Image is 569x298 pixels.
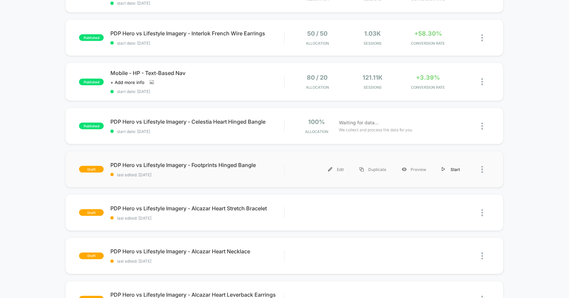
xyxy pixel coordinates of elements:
[482,253,483,260] img: close
[110,259,284,264] span: last edited: [DATE]
[482,34,483,41] img: close
[416,74,440,81] span: +3.39%
[306,41,329,46] span: Allocation
[305,129,328,134] span: Allocation
[402,41,454,46] span: CONVERSION RATE
[365,30,381,37] span: 1.03k
[110,41,284,46] span: start date: [DATE]
[110,172,284,177] span: last edited: [DATE]
[110,162,284,168] span: PDP Hero vs Lifestyle Imagery - Footprints Hinged Bangle
[79,123,104,129] span: published
[402,85,454,90] span: CONVERSION RATE
[110,1,284,6] span: start date: [DATE]
[352,162,394,177] div: Duplicate
[79,253,104,259] span: draft
[347,41,399,46] span: Sessions
[110,89,284,94] span: start date: [DATE]
[110,70,284,76] span: Mobile - HP - Text-Based Nav
[434,162,468,177] div: Start
[306,85,329,90] span: Allocation
[307,74,328,81] span: 80 / 20
[347,85,399,90] span: Sessions
[482,123,483,130] img: close
[309,118,325,125] span: 100%
[321,162,352,177] div: Edit
[79,34,104,41] span: published
[328,167,333,172] img: menu
[79,209,104,216] span: draft
[79,79,104,85] span: published
[482,78,483,85] img: close
[394,162,434,177] div: Preview
[110,216,284,221] span: last edited: [DATE]
[482,209,483,216] img: close
[110,129,284,134] span: start date: [DATE]
[110,205,284,212] span: PDP Hero vs Lifestyle Imagery - Alcazar Heart Stretch Bracelet
[442,167,445,172] img: menu
[363,74,383,81] span: 121.11k
[414,30,442,37] span: +58.30%
[110,80,144,85] span: + Add more info
[307,30,328,37] span: 50 / 50
[79,166,104,173] span: draft
[360,167,364,172] img: menu
[339,119,379,126] span: Waiting for data...
[339,127,413,133] span: We collect and process the data for you
[482,166,483,173] img: close
[110,118,284,125] span: PDP Hero vs Lifestyle Imagery - Celestia Heart Hinged Bangle
[110,30,284,37] span: PDP Hero vs Lifestyle Imagery - Interlok French Wire Earrings
[110,248,284,255] span: PDP Hero vs Lifestyle Imagery - Alcazar Heart Necklace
